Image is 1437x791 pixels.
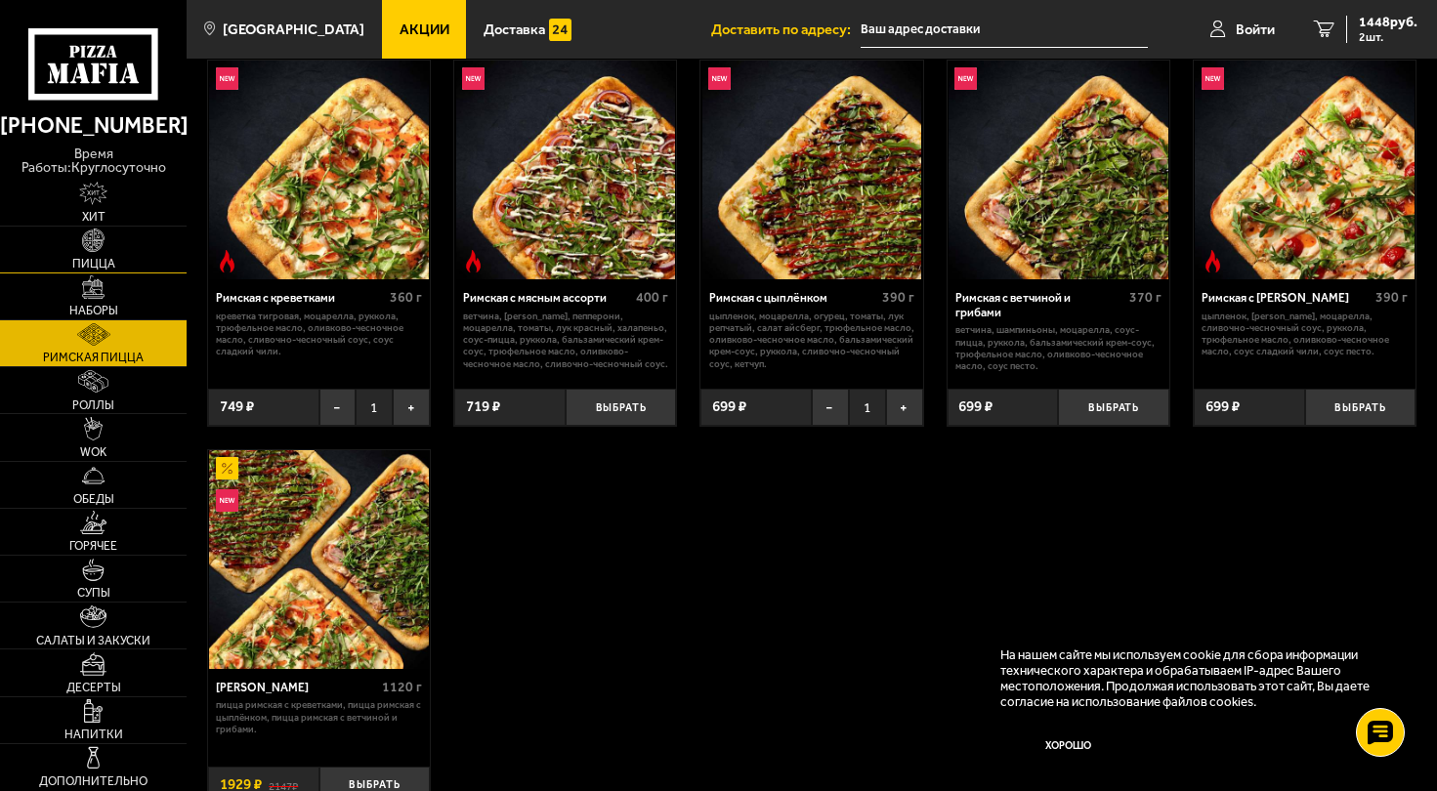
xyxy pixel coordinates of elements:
span: 699 ₽ [712,399,746,414]
img: Римская с креветками [209,61,428,279]
span: 360 г [390,289,422,306]
span: 2 шт. [1359,31,1417,43]
span: Пицца [72,258,115,270]
input: Ваш адрес доставки [861,12,1148,48]
span: 1 [849,389,886,426]
p: цыпленок, моцарелла, огурец, томаты, лук репчатый, салат айсберг, трюфельное масло, оливково-чесн... [709,311,914,370]
span: Супы [77,587,110,599]
p: ветчина, [PERSON_NAME], пепперони, моцарелла, томаты, лук красный, халапеньо, соус-пицца, руккола... [463,311,668,370]
img: Новинка [954,67,977,90]
span: [GEOGRAPHIC_DATA] [223,22,364,37]
span: 370 г [1129,289,1162,306]
button: Хорошо [1000,724,1135,769]
button: Выбрать [1058,389,1169,426]
span: Дополнительно [39,775,148,787]
img: Новинка [216,489,238,512]
img: Новинка [462,67,485,90]
div: Римская с мясным ассорти [463,291,631,306]
img: Новинка [216,67,238,90]
img: Острое блюдо [462,250,485,272]
span: Обеды [73,493,114,505]
img: Острое блюдо [216,250,238,272]
p: Пицца Римская с креветками, Пицца Римская с цыплёнком, Пицца Римская с ветчиной и грибами. [216,699,421,735]
span: Римская пицца [43,352,144,363]
a: НовинкаОстрое блюдоРимская с мясным ассорти [454,61,676,279]
button: Выбрать [566,389,677,426]
span: Акции [400,22,449,37]
span: 390 г [882,289,914,306]
img: Острое блюдо [1202,250,1224,272]
div: Римская с ветчиной и грибами [955,291,1123,319]
span: Салаты и закуски [36,635,150,646]
p: ветчина, шампиньоны, моцарелла, соус-пицца, руккола, бальзамический крем-соус, трюфельное масло, ... [955,324,1161,372]
a: НовинкаРимская с ветчиной и грибами [948,61,1169,279]
span: 749 ₽ [220,399,254,414]
span: 400 г [636,289,668,306]
p: На нашем сайте мы используем cookie для сбора информации технического характера и обрабатываем IP... [1000,647,1390,710]
div: Римская с [PERSON_NAME] [1202,291,1370,306]
a: АкционныйНовинкаМама Миа [208,450,430,669]
span: 699 ₽ [1205,399,1240,414]
img: Акционный [216,457,238,479]
span: Хит [82,211,106,223]
a: НовинкаОстрое блюдоРимская с томатами черри [1194,61,1416,279]
span: Роллы [72,399,114,411]
span: 719 ₽ [466,399,500,414]
div: Римская с креветками [216,291,384,306]
span: 1 [356,389,393,426]
span: Доставка [484,22,545,37]
button: + [886,389,923,426]
button: − [812,389,849,426]
div: Римская с цыплёнком [709,291,877,306]
img: Новинка [1202,67,1224,90]
img: Римская с цыплёнком [702,61,921,279]
button: − [319,389,357,426]
a: НовинкаРимская с цыплёнком [700,61,922,279]
span: 699 ₽ [958,399,993,414]
span: Наборы [69,305,118,316]
img: Римская с ветчиной и грибами [949,61,1167,279]
button: + [393,389,430,426]
span: Горячее [69,540,117,552]
img: 15daf4d41897b9f0e9f617042186c801.svg [549,19,571,41]
span: 390 г [1375,289,1408,306]
div: [PERSON_NAME] [216,681,376,695]
p: цыпленок, [PERSON_NAME], моцарелла, сливочно-чесночный соус, руккола, трюфельное масло, оливково-... [1202,311,1407,358]
span: 1120 г [382,679,422,695]
span: 1448 руб. [1359,16,1417,29]
span: WOK [80,446,106,458]
span: Десерты [66,682,121,693]
p: креветка тигровая, моцарелла, руккола, трюфельное масло, оливково-чесночное масло, сливочно-чесно... [216,311,421,358]
img: Римская с томатами черри [1195,61,1414,279]
img: Новинка [708,67,731,90]
span: Доставить по адресу: [711,22,861,37]
span: Напитки [64,729,123,740]
img: Мама Миа [209,450,428,669]
button: Выбрать [1305,389,1416,426]
span: Войти [1236,22,1275,37]
a: НовинкаОстрое блюдоРимская с креветками [208,61,430,279]
img: Римская с мясным ассорти [456,61,675,279]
